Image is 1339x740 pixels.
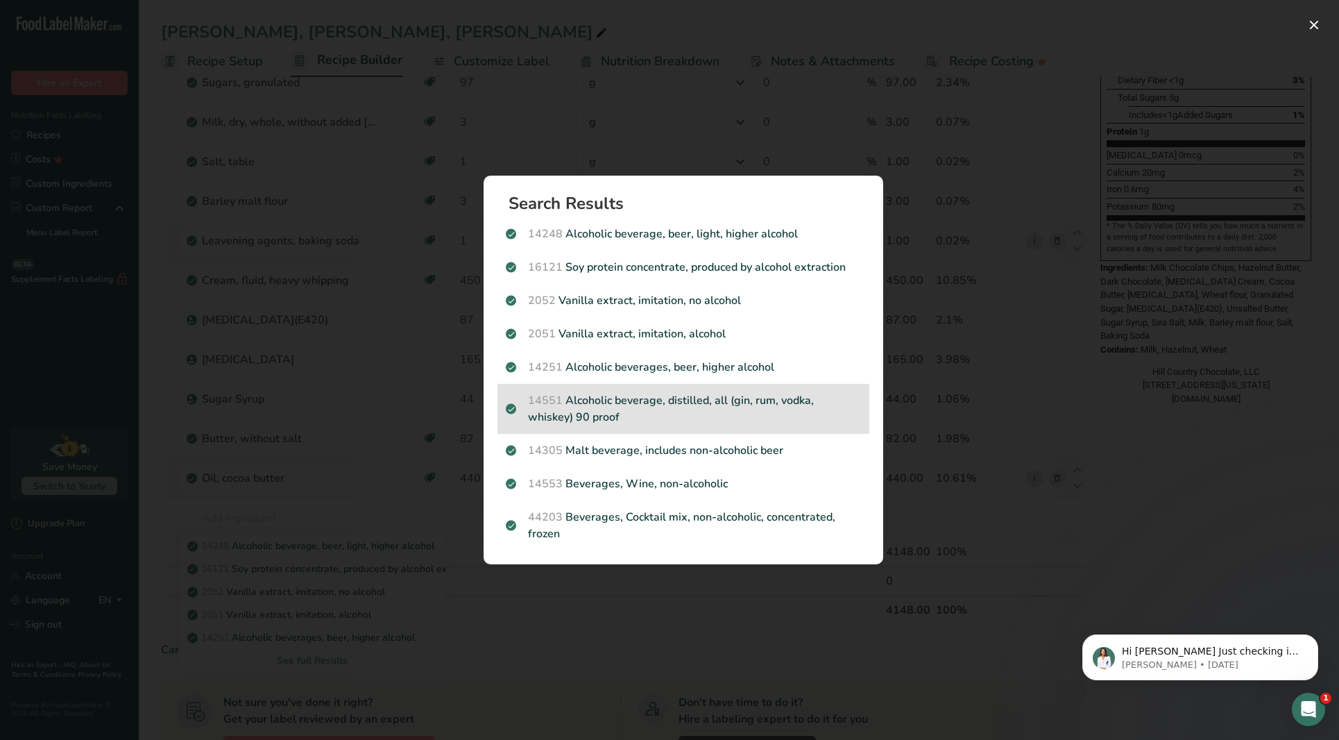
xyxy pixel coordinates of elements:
[528,476,563,491] span: 14553
[528,510,563,525] span: 44203
[528,226,563,242] span: 14248
[506,326,861,342] p: Vanilla extract, imitation, alcohol
[506,442,861,459] p: Malt beverage, includes non-alcoholic beer
[506,392,861,426] p: Alcoholic beverage, distilled, all (gin, rum, vodka, whiskey) 90 proof
[528,326,556,342] span: 2051
[1061,605,1339,703] iframe: Intercom notifications message
[528,360,563,375] span: 14251
[506,476,861,492] p: Beverages, Wine, non-alcoholic
[506,292,861,309] p: Vanilla extract, imitation, no alcohol
[528,260,563,275] span: 16121
[506,226,861,242] p: Alcoholic beverage, beer, light, higher alcohol
[506,259,861,276] p: Soy protein concentrate, produced by alcohol extraction
[1320,693,1331,704] span: 1
[506,359,861,376] p: Alcoholic beverages, beer, higher alcohol
[528,443,563,458] span: 14305
[528,393,563,408] span: 14551
[1292,693,1325,726] iframe: Intercom live chat
[506,509,861,542] p: Beverages, Cocktail mix, non-alcoholic, concentrated, frozen
[509,195,869,212] h1: Search Results
[528,293,556,308] span: 2052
